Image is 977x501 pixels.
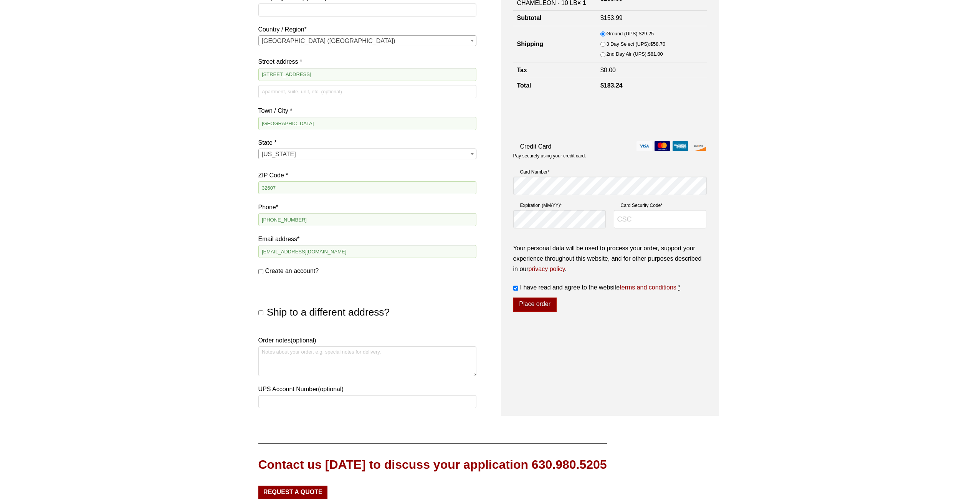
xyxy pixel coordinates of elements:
th: Tax [513,63,597,78]
span: Request a Quote [263,489,322,495]
iframe: reCAPTCHA [513,101,630,131]
span: State [258,149,476,159]
bdi: 183.24 [600,82,623,89]
img: amex [673,141,688,151]
bdi: 0.00 [600,67,616,73]
label: UPS Account Number [258,384,476,394]
label: Ground (UPS): [606,30,654,38]
bdi: 153.99 [600,15,623,21]
bdi: 29.25 [639,31,654,36]
input: I have read and agree to the websiteterms and conditions * [513,286,518,291]
p: Pay securely using your credit card. [513,153,707,159]
label: Town / City [258,106,476,116]
button: Place order [513,298,557,312]
a: Request a Quote [258,486,328,499]
span: Ship to a different address? [267,306,390,318]
fieldset: Payment Info [513,165,707,235]
label: 2nd Day Air (UPS): [606,50,663,58]
label: Expiration (MM/YY) [513,202,606,209]
label: State [258,137,476,148]
span: Country / Region [258,35,476,46]
span: I have read and agree to the website [520,284,676,291]
label: 3 Day Select (UPS): [606,40,665,48]
a: terms and conditions [620,284,676,291]
label: ZIP Code [258,170,476,180]
label: Order notes [258,335,476,346]
th: Shipping [513,26,597,63]
th: Subtotal [513,11,597,26]
img: visa [636,141,652,151]
label: Credit Card [513,141,707,152]
span: (optional) [318,386,344,392]
label: Card Number [513,168,707,176]
span: $ [600,67,604,73]
label: Email address [258,234,476,244]
span: Create an account? [265,268,319,274]
span: $ [600,82,604,89]
label: Card Security Code [614,202,707,209]
input: Apartment, suite, unit, etc. (optional) [258,85,476,98]
a: privacy policy [529,266,565,272]
div: Contact us [DATE] to discuss your application 630.980.5205 [258,456,607,473]
input: Ship to a different address? [258,310,263,315]
bdi: 58.70 [650,41,665,47]
label: Street address [258,56,476,67]
input: Create an account? [258,269,263,274]
span: (optional) [291,337,316,344]
span: United States (US) [259,36,476,46]
label: Country / Region [258,24,476,35]
img: mastercard [655,141,670,151]
input: CSC [614,210,707,228]
img: discover [691,141,706,151]
label: Phone [258,202,476,212]
abbr: required [678,284,680,291]
p: Your personal data will be used to process your order, support your experience throughout this we... [513,243,707,274]
span: $ [639,31,641,36]
input: House number and street name [258,68,476,81]
span: $ [600,15,604,21]
bdi: 81.00 [648,51,663,57]
span: Florida [259,149,476,160]
span: $ [648,51,651,57]
span: $ [650,41,653,47]
th: Total [513,78,597,93]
